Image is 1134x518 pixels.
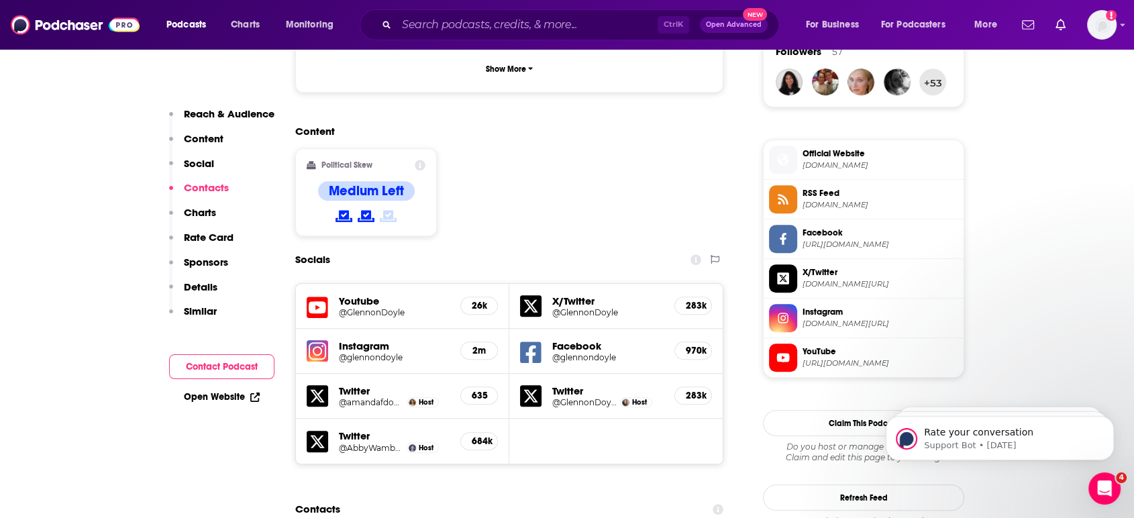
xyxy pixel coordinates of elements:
[184,132,223,145] p: Content
[231,15,260,34] span: Charts
[1087,10,1117,40] span: Logged in as dbartlett
[169,132,223,157] button: Content
[552,295,664,307] h5: X/Twitter
[157,14,223,36] button: open menu
[552,384,664,397] h5: Twitter
[763,484,964,511] button: Refresh Feed
[339,443,403,453] a: @AbbyWambach
[803,358,958,368] span: https://www.youtube.com/@GlennonDoyle
[169,181,229,206] button: Contacts
[339,340,450,352] h5: Instagram
[769,225,958,253] a: Facebook[URL][DOMAIN_NAME]
[803,240,958,250] span: https://www.facebook.com/glennondoyle
[700,17,768,33] button: Open AdvancedNew
[803,200,958,210] span: feeds.megaphone.fm
[295,125,713,138] h2: Content
[166,15,206,34] span: Podcasts
[847,68,874,95] a: JulesPodchaserCSM
[339,295,450,307] h5: Youtube
[622,399,629,406] img: Glennon Doyle
[339,352,450,362] a: @glennondoyle
[803,306,958,318] span: Instagram
[222,14,268,36] a: Charts
[295,247,330,272] h2: Socials
[169,354,274,379] button: Contact Podcast
[419,444,433,452] span: Host
[686,345,701,356] h5: 970k
[409,399,416,406] img: Amanda Doyle
[803,266,958,278] span: X/Twitter
[409,444,416,452] img: Abby Wambach
[339,384,450,397] h5: Twitter
[1017,13,1039,36] a: Show notifications dropdown
[763,442,964,463] div: Claim and edit this page to your liking.
[321,160,372,170] h2: Political Skew
[803,319,958,329] span: instagram.com/glennondoyle
[169,157,214,182] button: Social
[169,206,216,231] button: Charts
[169,256,228,280] button: Sponsors
[686,300,701,311] h5: 283k
[919,68,946,95] button: +53
[184,107,274,120] p: Reach & Audience
[184,305,217,317] p: Similar
[169,107,274,132] button: Reach & Audience
[763,410,964,436] button: Claim This Podcast
[397,14,658,36] input: Search podcasts, credits, & more...
[339,307,450,317] a: @GlennonDoyle
[803,187,958,199] span: RSS Feed
[552,397,617,407] a: @GlennonDoyle
[743,8,767,21] span: New
[372,9,792,40] div: Search podcasts, credits, & more...
[769,185,958,213] a: RSS Feed[DOMAIN_NAME]
[184,256,228,268] p: Sponsors
[486,64,526,74] p: Show More
[307,340,328,362] img: iconImage
[769,344,958,372] a: YouTube[URL][DOMAIN_NAME]
[339,397,403,407] a: @amandafdoyle
[884,68,911,95] img: cristinamdr
[803,279,958,289] span: twitter.com/GlennonDoyle
[339,429,450,442] h5: Twitter
[769,264,958,293] a: X/Twitter[DOMAIN_NAME][URL]
[286,15,333,34] span: Monitoring
[803,148,958,160] span: Official Website
[763,442,964,452] span: Do you host or manage this podcast?
[472,435,486,447] h5: 684k
[329,183,404,199] h4: Medium Left
[803,227,958,239] span: Facebook
[803,346,958,358] span: YouTube
[184,181,229,194] p: Contacts
[686,390,701,401] h5: 283k
[776,68,803,95] a: sheba
[552,307,664,317] a: @GlennonDoyle
[1050,13,1071,36] a: Show notifications dropdown
[169,305,217,329] button: Similar
[632,398,647,407] span: Host
[472,390,486,401] h5: 635
[1087,10,1117,40] img: User Profile
[552,340,664,352] h5: Facebook
[11,12,140,38] img: Podchaser - Follow, Share and Rate Podcasts
[1088,472,1121,505] iframe: Intercom live chat
[472,345,486,356] h5: 2m
[472,300,486,311] h5: 26k
[552,352,664,362] a: @glennondoyle
[812,68,839,95] img: Wandabee
[881,15,945,34] span: For Podcasters
[803,160,958,170] span: wecandohardthingspodcast.com
[307,56,712,81] button: Show More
